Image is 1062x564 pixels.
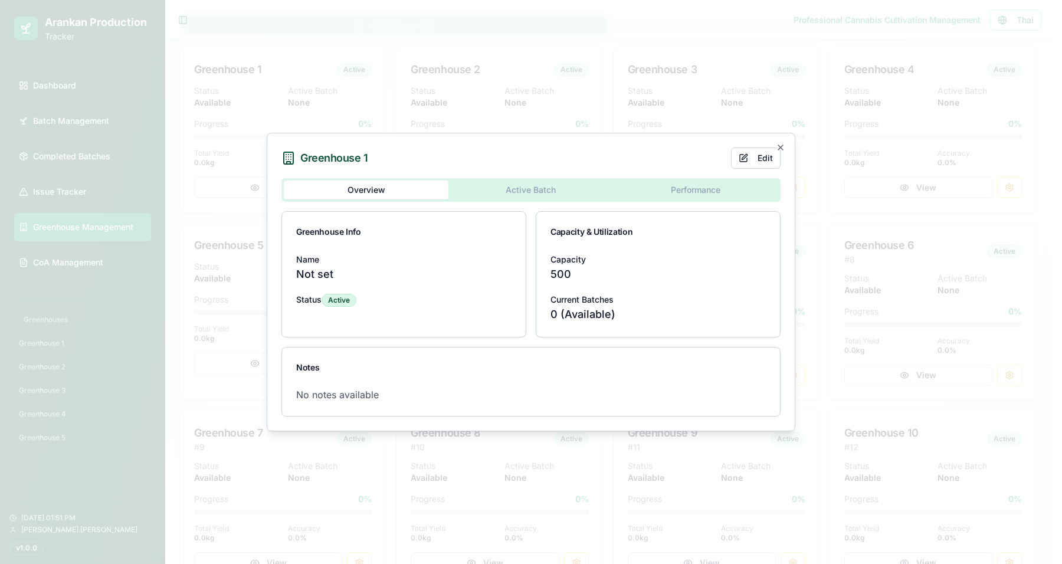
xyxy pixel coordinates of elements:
[322,294,356,307] div: Active
[296,254,319,264] label: Name
[284,181,448,199] button: Overview
[550,266,766,283] p: 500
[614,181,778,199] button: Performance
[296,388,766,402] p: No notes available
[296,266,512,283] p: Not set
[550,294,614,304] label: Current Batches
[448,181,613,199] button: Active Batch
[296,294,322,304] label: Status
[550,226,766,238] div: Capacity & Utilization
[300,153,368,163] div: Greenhouse 1
[731,147,781,169] button: Edit
[296,226,512,238] div: Greenhouse Info
[550,254,586,264] label: Capacity
[550,306,766,323] p: 0 (Available)
[296,362,766,373] div: Notes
